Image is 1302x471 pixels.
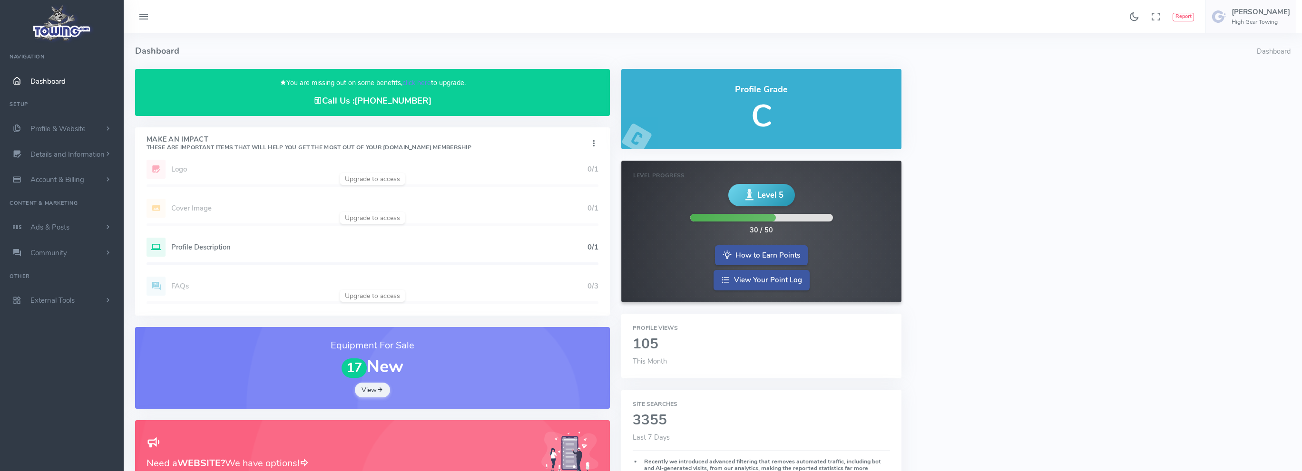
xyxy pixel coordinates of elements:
[633,85,890,95] h4: Profile Grade
[135,33,1257,69] h4: Dashboard
[30,150,105,159] span: Details and Information
[633,99,890,133] h5: C
[30,77,66,86] span: Dashboard
[633,433,670,442] span: Last 7 Days
[1173,13,1194,21] button: Report
[30,296,75,305] span: External Tools
[30,3,94,43] img: logo
[750,225,773,236] div: 30 / 50
[147,136,471,151] h4: Make An Impact
[147,144,471,151] small: These are important items that will help you get the most out of your [DOMAIN_NAME] Membership
[30,124,86,134] span: Profile & Website
[30,248,67,258] span: Community
[633,336,890,352] h2: 105
[30,175,84,184] span: Account & Billing
[147,456,530,471] h3: Need a We have options!
[147,338,598,353] h3: Equipment For Sale
[1232,19,1290,25] h6: High Gear Towing
[30,222,69,232] span: Ads & Posts
[354,95,431,106] a: [PHONE_NUMBER]
[714,270,810,290] a: View Your Point Log
[1212,9,1227,24] img: user-image
[171,243,587,251] h5: Profile Description
[715,245,808,266] a: How to Earn Points
[147,96,598,106] h4: Call Us :
[587,243,598,251] h5: 0/1
[147,357,598,377] h1: New
[355,383,390,398] a: View
[177,457,225,470] b: WEBSITE?
[633,356,667,366] span: This Month
[757,189,783,201] span: Level 5
[633,325,890,331] h6: Profile Views
[402,78,431,87] a: click here
[633,173,890,179] h6: Level Progress
[1232,8,1290,16] h5: [PERSON_NAME]
[633,401,890,407] h6: Site Searches
[342,358,367,378] span: 17
[1257,47,1291,57] li: Dashboard
[633,413,890,428] h2: 3355
[147,77,598,88] p: You are missing out on some benefits, to upgrade.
